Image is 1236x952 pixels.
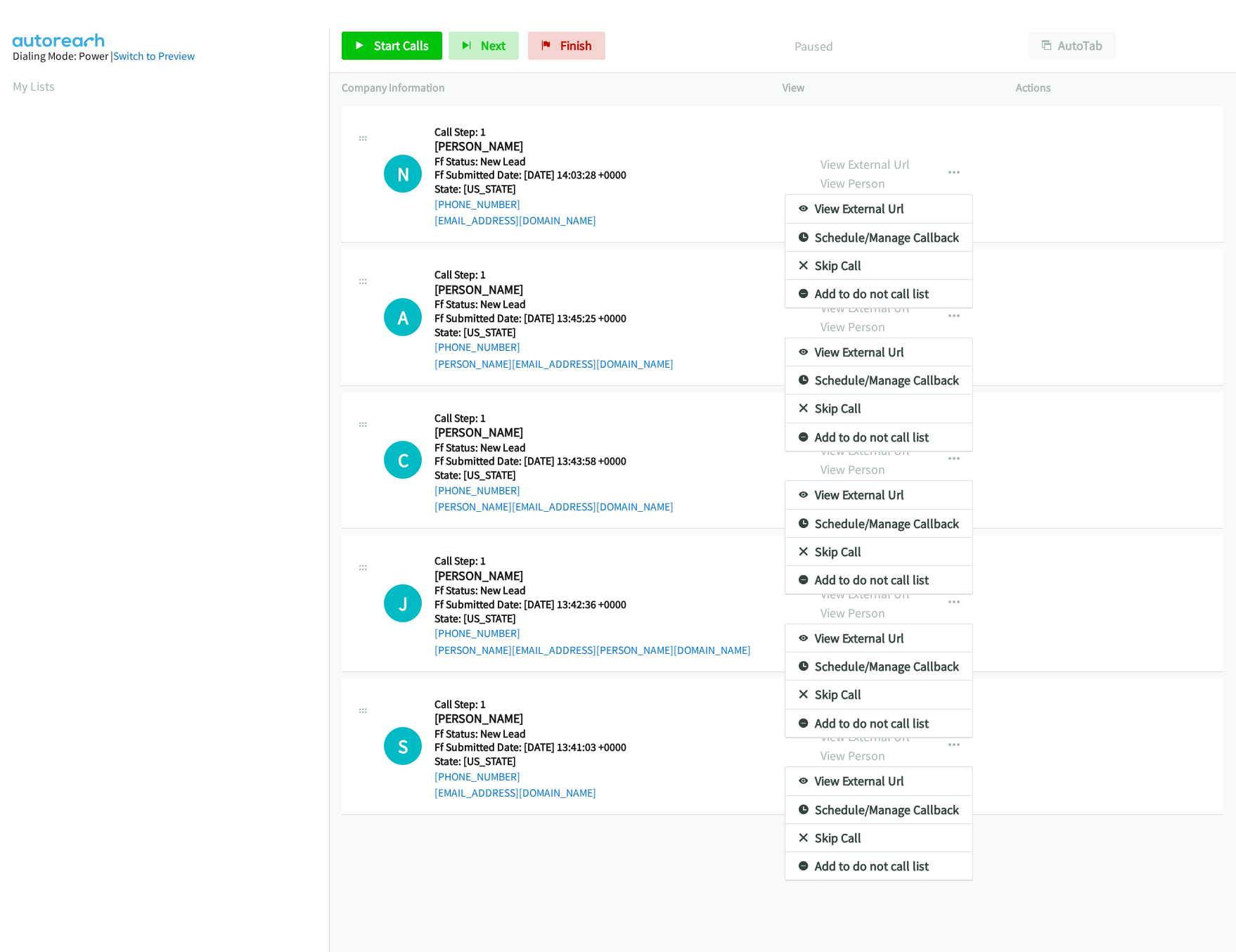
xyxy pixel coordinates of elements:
[13,78,55,94] a: My Lists
[785,681,972,709] a: Skip Call
[785,709,972,738] a: Add to do not call list
[785,652,972,681] a: Schedule/Manage Callback
[785,767,972,795] a: View External Url
[785,824,972,852] a: Skip Call
[785,195,972,223] a: View External Url
[785,280,972,308] a: Add to do not call list
[13,108,329,776] iframe: Dialpad
[785,366,972,394] a: Schedule/Manage Callback
[785,252,972,280] a: Skip Call
[785,481,972,509] a: View External Url
[785,538,972,566] a: Skip Call
[785,796,972,824] a: Schedule/Manage Callback
[785,852,972,880] a: Add to do not call list
[785,394,972,423] a: Skip Call
[785,510,972,538] a: Schedule/Manage Callback
[113,49,195,63] a: Switch to Preview
[785,423,972,451] a: Add to do not call list
[785,224,972,252] a: Schedule/Manage Callback
[13,48,316,65] div: Dialing Mode: Power |
[785,338,972,366] a: View External Url
[785,566,972,594] a: Add to do not call list
[785,624,972,652] a: View External Url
